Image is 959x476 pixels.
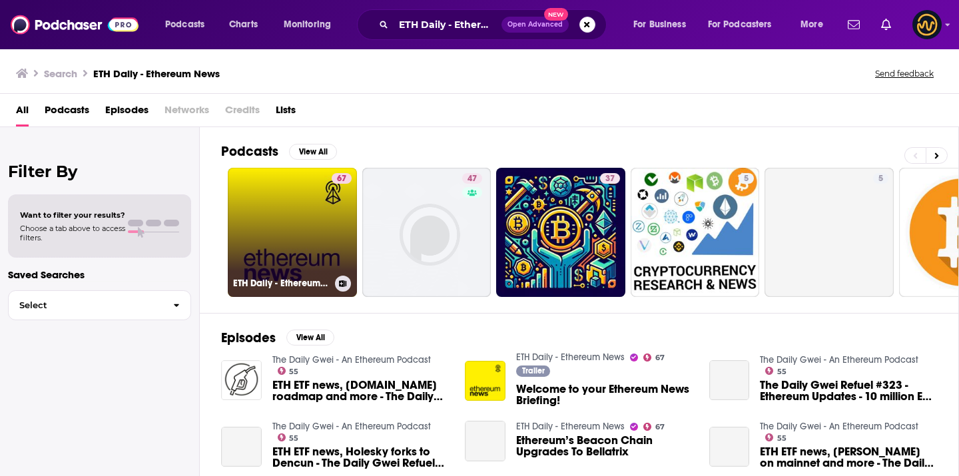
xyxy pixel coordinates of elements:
button: View All [286,330,334,346]
span: 55 [289,369,298,375]
a: ETH ETF news, EigenLayer on mainnet and more - The Daily Gwei Refuel #762 - Ethereum Updates [709,427,750,467]
h3: Search [44,67,77,80]
a: The Daily Gwei - An Ethereum Podcast [272,421,431,432]
a: The Daily Gwei Refuel #323 - Ethereum Updates - 10 million ETH staked, Layer 2 news and more! [760,379,937,402]
a: The Daily Gwei - An Ethereum Podcast [272,354,431,365]
a: Show notifications dropdown [876,13,896,36]
span: For Podcasters [708,15,772,34]
span: 37 [605,172,615,186]
span: 55 [777,369,787,375]
a: 37 [600,173,620,184]
a: Podcasts [45,99,89,126]
a: 67 [643,423,665,431]
button: open menu [624,14,703,35]
a: Episodes [105,99,149,126]
button: Open AdvancedNew [501,17,569,33]
span: Credits [225,99,260,126]
a: 5 [765,168,894,297]
a: ETH Daily - Ethereum News [516,421,625,432]
a: ETH ETF news, Holesky forks to Dencun - The Daily Gwei Refuel #727 - Ethereum Updates [272,446,450,469]
a: The Daily Gwei - An Ethereum Podcast [760,421,918,432]
img: Welcome to your Ethereum News Briefing! [465,361,505,401]
h3: ETH Daily - Ethereum News [233,278,330,289]
span: Trailer [522,367,545,375]
img: Podchaser - Follow, Share and Rate Podcasts [11,12,139,37]
a: 47 [362,168,491,297]
a: 37 [496,168,625,297]
input: Search podcasts, credits, & more... [394,14,501,35]
span: Choose a tab above to access filters. [20,224,125,242]
button: open menu [156,14,222,35]
span: Networks [164,99,209,126]
h3: ETH Daily - Ethereum News [93,67,220,80]
p: Saved Searches [8,268,191,281]
a: ETH ETF news, Holesky forks to Dencun - The Daily Gwei Refuel #727 - Ethereum Updates [221,427,262,467]
a: The Daily Gwei - An Ethereum Podcast [760,354,918,365]
button: Select [8,290,191,320]
a: 67ETH Daily - Ethereum News [228,168,357,297]
span: Monitoring [284,15,331,34]
a: 5 [739,173,754,184]
a: 5 [873,173,888,184]
a: Lists [276,99,296,126]
button: View All [289,144,337,160]
a: EpisodesView All [221,330,334,346]
a: ETH Daily - Ethereum News [516,352,625,363]
h2: Episodes [221,330,276,346]
span: 67 [337,172,346,186]
a: Ethereum’s Beacon Chain Upgrades To Bellatrix [465,421,505,461]
a: The Daily Gwei Refuel #323 - Ethereum Updates - 10 million ETH staked, Layer 2 news and more! [709,360,750,401]
a: 55 [765,433,787,441]
a: 67 [643,354,665,361]
a: 67 [332,173,352,184]
span: Open Advanced [507,21,563,28]
a: Welcome to your Ethereum News Briefing! [516,383,693,406]
button: open menu [791,14,840,35]
span: ETH ETF news, [PERSON_NAME] on mainnet and more - The Daily Gwei Refuel #762 - Ethereum Updates [760,446,937,469]
a: ETH ETF news, EigenLayer on mainnet and more - The Daily Gwei Refuel #762 - Ethereum Updates [760,446,937,469]
span: 5 [744,172,749,186]
span: Logged in as LowerStreet [912,10,942,39]
span: Charts [229,15,258,34]
span: 47 [468,172,477,186]
span: New [544,8,568,21]
span: All [16,99,29,126]
img: User Profile [912,10,942,39]
a: 55 [278,433,299,441]
span: ETH ETF news, [DOMAIN_NAME] roadmap and more - The Daily Gwei Refuel #769 - Ethereum Updates [272,379,450,402]
span: 55 [289,435,298,441]
span: More [800,15,823,34]
span: 5 [878,172,883,186]
a: 47 [462,173,482,184]
a: 5 [631,168,760,297]
button: Show profile menu [912,10,942,39]
button: Send feedback [871,68,938,79]
img: ETH ETF news, Ethereum.org roadmap and more - The Daily Gwei Refuel #769 - Ethereum Updates [221,360,262,401]
h2: Podcasts [221,143,278,160]
span: For Business [633,15,686,34]
a: Charts [220,14,266,35]
a: ETH ETF news, Ethereum.org roadmap and more - The Daily Gwei Refuel #769 - Ethereum Updates [272,379,450,402]
h2: Filter By [8,162,191,181]
button: open menu [274,14,348,35]
span: Select [9,301,162,310]
a: PodcastsView All [221,143,337,160]
button: open menu [699,14,791,35]
span: Podcasts [165,15,204,34]
span: 55 [777,435,787,441]
span: 67 [655,424,665,430]
span: Want to filter your results? [20,210,125,220]
a: 55 [278,367,299,375]
a: Ethereum’s Beacon Chain Upgrades To Bellatrix [516,435,693,457]
a: Show notifications dropdown [842,13,865,36]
